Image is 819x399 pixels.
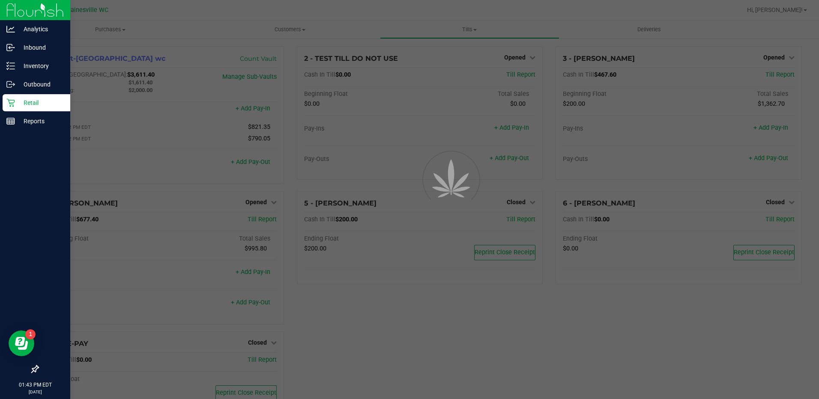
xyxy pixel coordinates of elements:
[6,43,15,52] inline-svg: Inbound
[15,116,66,126] p: Reports
[9,331,34,356] iframe: Resource center
[15,79,66,89] p: Outbound
[15,42,66,53] p: Inbound
[15,24,66,34] p: Analytics
[6,25,15,33] inline-svg: Analytics
[6,98,15,107] inline-svg: Retail
[25,329,36,339] iframe: Resource center unread badge
[15,98,66,108] p: Retail
[6,80,15,89] inline-svg: Outbound
[4,389,66,395] p: [DATE]
[15,61,66,71] p: Inventory
[4,381,66,389] p: 01:43 PM EDT
[6,62,15,70] inline-svg: Inventory
[6,117,15,125] inline-svg: Reports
